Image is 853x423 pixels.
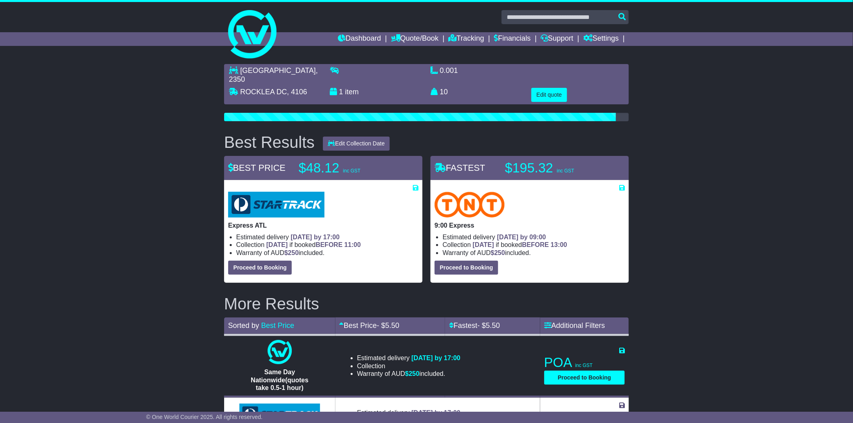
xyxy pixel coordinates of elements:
span: [DATE] by 17:00 [412,409,461,416]
a: Support [541,32,574,46]
span: 250 [288,249,299,256]
span: , 2350 [229,66,318,83]
span: item [345,88,359,96]
span: [DATE] by 17:00 [412,355,461,361]
span: 10 [440,88,448,96]
a: Tracking [449,32,484,46]
p: $195.32 [505,160,606,176]
img: StarTrack: Express ATL [228,192,325,218]
span: [DATE] [473,241,494,248]
span: $ [491,249,505,256]
a: Best Price [261,321,294,330]
span: 0.001 [440,66,458,75]
a: Fastest- $5.50 [449,321,500,330]
a: Financials [494,32,531,46]
span: inc GST [557,168,574,174]
button: Edit quote [531,88,567,102]
span: $ [405,370,420,377]
div: Best Results [220,133,319,151]
img: One World Courier: Same Day Nationwide(quotes take 0.5-1 hour) [268,340,292,364]
li: Collection [236,241,418,249]
span: BEST PRICE [228,163,285,173]
span: if booked [473,241,567,248]
span: 5.50 [385,321,399,330]
span: BEFORE [522,241,549,248]
p: $48.12 [299,160,399,176]
li: Estimated delivery [443,233,625,241]
p: POA [544,355,625,371]
span: $ [284,249,299,256]
h2: More Results [224,295,629,313]
li: Estimated delivery [236,233,418,241]
a: Additional Filters [544,321,605,330]
li: Collection [443,241,625,249]
span: 250 [409,370,420,377]
p: 9:00 Express [435,222,625,229]
span: 13:00 [551,241,567,248]
li: Warranty of AUD included. [443,249,625,257]
span: Same Day Nationwide(quotes take 0.5-1 hour) [251,369,308,391]
span: , 4106 [287,88,307,96]
li: Collection [357,362,461,370]
span: 250 [494,249,505,256]
span: 5.50 [486,321,500,330]
span: [DATE] by 09:00 [497,234,546,241]
span: [DATE] by 17:00 [291,234,340,241]
span: BEFORE [316,241,343,248]
span: Sorted by [228,321,259,330]
span: 11:00 [344,241,361,248]
img: TNT Domestic: 9:00 Express [435,192,505,218]
span: ROCKLEA DC [240,88,287,96]
span: - $ [377,321,399,330]
button: Proceed to Booking [228,261,292,275]
a: Best Price- $5.50 [339,321,399,330]
button: Edit Collection Date [323,137,390,151]
li: Estimated delivery [357,409,482,417]
span: inc GST [343,168,360,174]
a: Settings [583,32,619,46]
span: [GEOGRAPHIC_DATA] [240,66,316,75]
a: Quote/Book [391,32,439,46]
button: Proceed to Booking [435,261,498,275]
li: Estimated delivery [357,354,461,362]
span: if booked [266,241,361,248]
li: Warranty of AUD included. [236,249,418,257]
span: - $ [477,321,500,330]
span: 1 [339,88,343,96]
span: inc GST [575,363,593,368]
button: Proceed to Booking [544,371,625,385]
a: Dashboard [338,32,381,46]
p: Express ATL [228,222,418,229]
span: [DATE] [266,241,288,248]
span: FASTEST [435,163,485,173]
li: Warranty of AUD included. [357,370,461,377]
span: © One World Courier 2025. All rights reserved. [146,414,263,420]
